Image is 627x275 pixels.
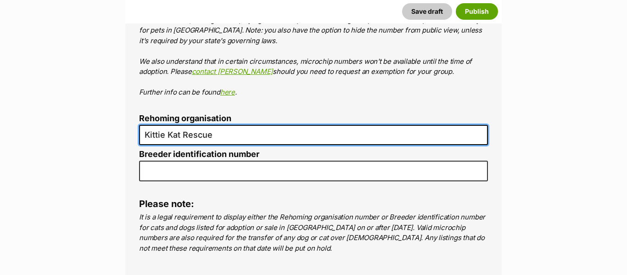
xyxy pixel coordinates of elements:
button: Publish [456,3,498,20]
h4: Please note: [139,198,488,210]
a: here [220,88,235,96]
button: Save draft [402,3,452,20]
label: Rehoming organisation [139,114,488,123]
p: It is a legal requirement to display either the Rehoming organisation number or Breeder identific... [139,212,488,253]
label: Breeder identification number [139,150,488,159]
a: contact [PERSON_NAME] [192,67,273,76]
p: In certain states, adding and displaying a microchip number is a legal requirement and helps crea... [139,15,488,98]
